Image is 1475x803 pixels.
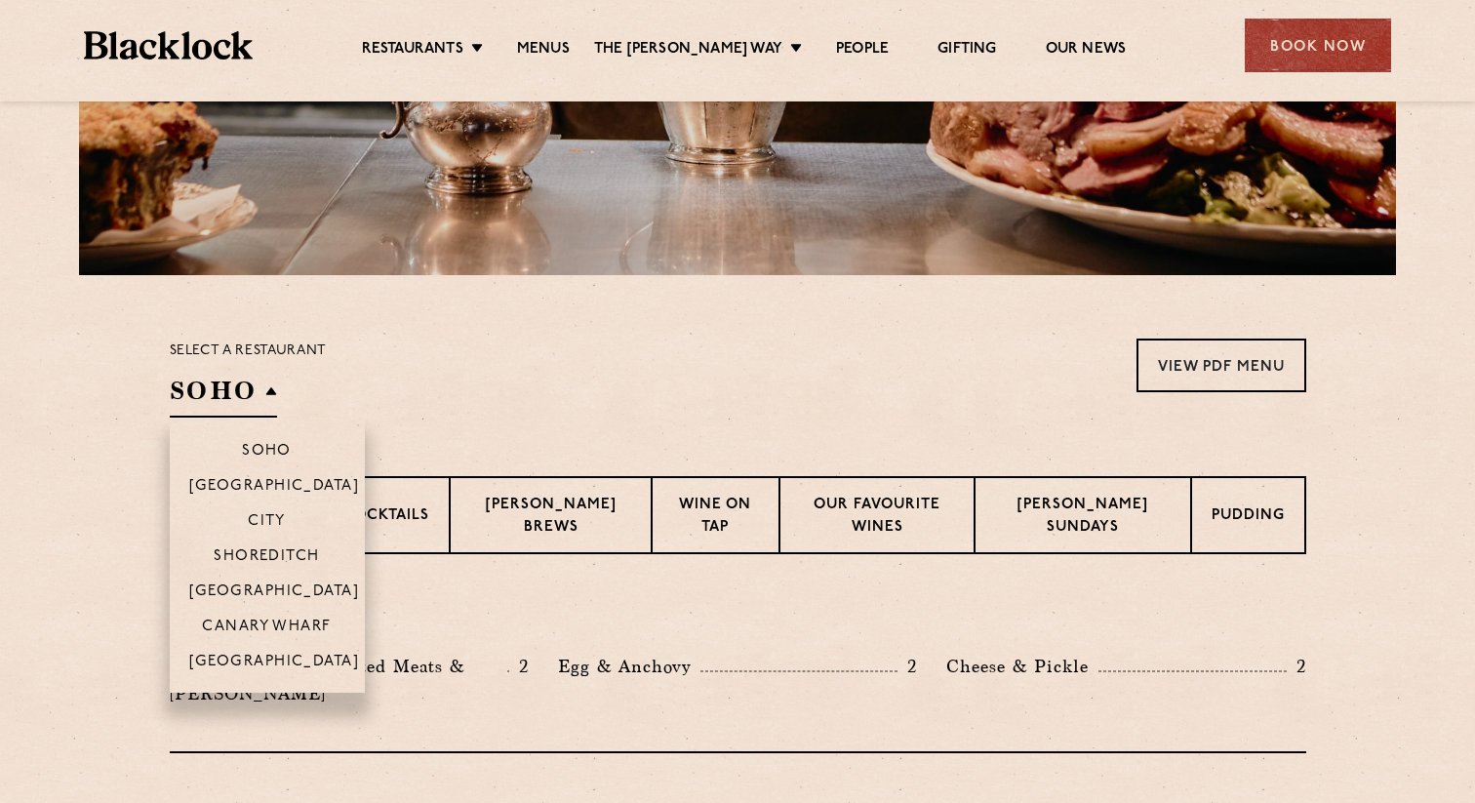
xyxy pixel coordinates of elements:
p: Our favourite wines [800,495,954,541]
p: Wine on Tap [672,495,759,541]
a: People [836,40,889,61]
p: 2 [897,654,917,679]
p: 2 [1287,654,1306,679]
p: [PERSON_NAME] Sundays [995,495,1171,541]
a: View PDF Menu [1136,339,1306,392]
p: Cocktails [342,505,429,530]
a: Gifting [937,40,996,61]
p: City [248,513,286,533]
p: Cheese & Pickle [946,653,1098,680]
p: [PERSON_NAME] Brews [470,495,630,541]
h3: Pre Chop Bites [170,603,1306,628]
p: Canary Wharf [202,619,331,638]
p: [GEOGRAPHIC_DATA] [189,478,360,498]
a: Restaurants [362,40,463,61]
p: Egg & Anchovy [558,653,700,680]
p: [GEOGRAPHIC_DATA] [189,654,360,673]
p: Select a restaurant [170,339,327,364]
p: 2 [509,654,529,679]
a: Our News [1046,40,1127,61]
p: Soho [242,443,292,462]
img: BL_Textured_Logo-footer-cropped.svg [84,31,253,60]
p: Pudding [1212,505,1285,530]
a: The [PERSON_NAME] Way [594,40,782,61]
div: Book Now [1245,19,1391,72]
h2: SOHO [170,374,277,418]
a: Menus [517,40,570,61]
p: [GEOGRAPHIC_DATA] [189,583,360,603]
p: Shoreditch [214,548,320,568]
